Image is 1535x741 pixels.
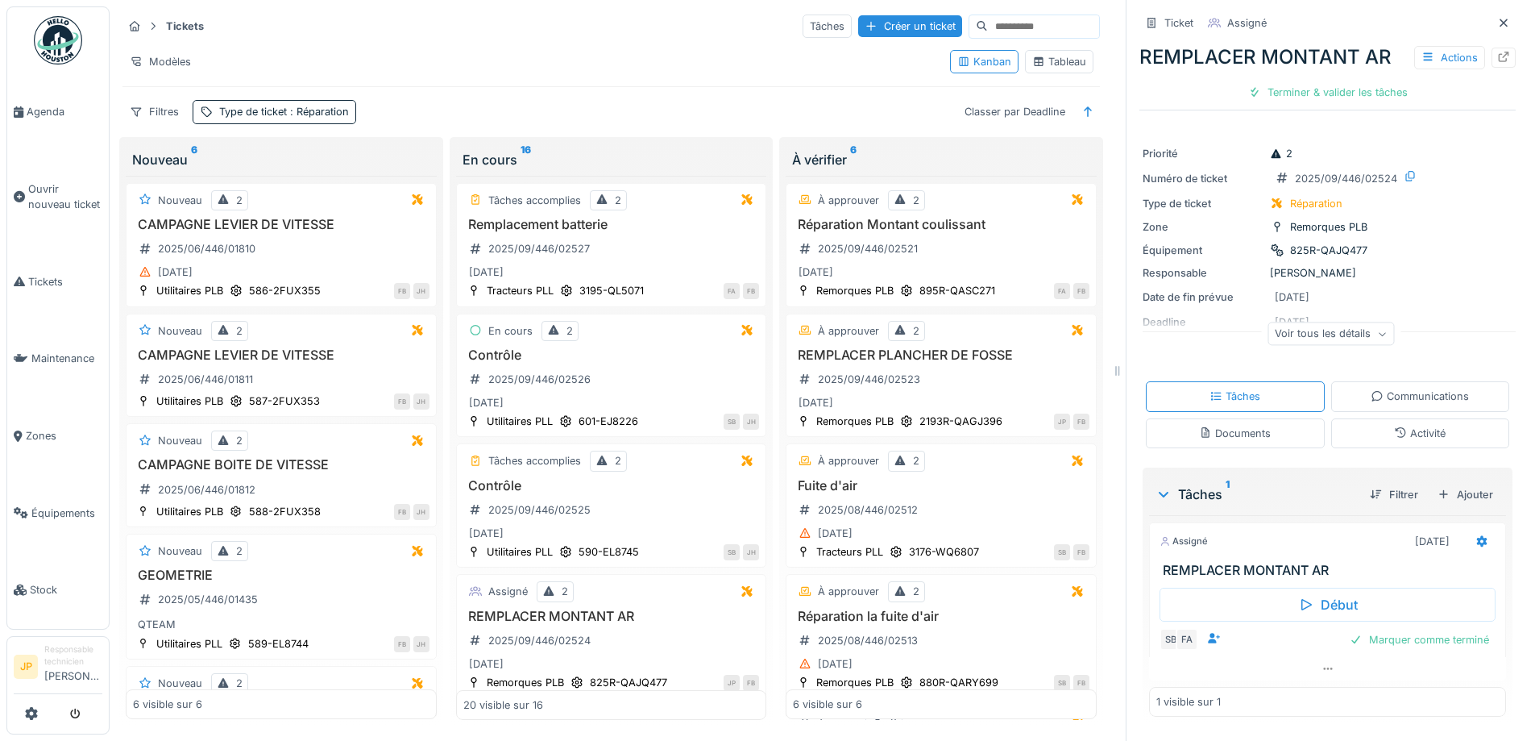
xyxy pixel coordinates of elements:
[793,348,1089,363] h3: REMPLACER PLANCHER DE FOSSE
[1143,265,1512,281] div: [PERSON_NAME]
[158,241,255,256] div: 2025/06/446/01810
[488,241,590,256] div: 2025/09/446/02527
[249,283,321,298] div: 586-2FUX355
[562,584,568,599] div: 2
[463,478,760,493] h3: Contrôle
[7,398,109,475] a: Zones
[1054,414,1070,430] div: JP
[1073,414,1089,430] div: FB
[909,544,979,560] div: 3176-WQ6807
[1164,15,1193,31] div: Ticket
[133,617,429,632] div: QTEAM
[158,592,258,607] div: 2025/05/446/01435
[488,372,591,387] div: 2025/09/446/02526
[743,675,759,691] div: FB
[1431,484,1500,506] div: Ajouter
[236,323,243,339] div: 2
[1270,146,1292,161] div: 2
[816,544,883,560] div: Tracteurs PLL
[34,16,82,65] img: Badge_color-CXgf-gQk.svg
[818,656,853,672] div: [DATE]
[1414,46,1485,69] div: Actions
[156,504,223,519] div: Utilitaires PLB
[1155,485,1357,504] div: Tâches
[31,506,102,521] span: Équipements
[1139,43,1516,72] div: REMPLACER MONTANT AR
[566,323,573,339] div: 2
[1371,389,1469,404] div: Communications
[818,241,918,256] div: 2025/09/446/02521
[913,584,919,599] div: 2
[249,504,321,519] div: 588-2FUX358
[488,453,581,468] div: Tâches accomplies
[1267,323,1394,346] div: Voir tous les détails
[248,636,309,651] div: 589-EL8744
[122,100,186,123] div: Filtres
[850,150,857,169] sup: 6
[158,543,202,559] div: Nouveau
[26,428,102,443] span: Zones
[1143,265,1263,281] div: Responsable
[913,453,919,468] div: 2
[743,414,759,430] div: JH
[487,414,553,429] div: Utilitaires PLL
[469,264,504,280] div: [DATE]
[521,150,531,169] sup: 16
[1143,146,1263,161] div: Priorité
[236,193,243,208] div: 2
[7,320,109,398] a: Maintenance
[1176,628,1198,651] div: FA
[158,372,253,387] div: 2025/06/446/01811
[133,568,429,583] h3: GEOMETRIE
[1032,54,1086,69] div: Tableau
[133,217,429,232] h3: CAMPAGNE LEVIER DE VITESSE
[236,676,243,691] div: 2
[1160,535,1208,548] div: Assigné
[394,283,410,299] div: FB
[156,636,222,651] div: Utilitaires PLL
[1199,426,1271,441] div: Documents
[156,283,223,298] div: Utilitaires PLB
[236,543,243,559] div: 2
[818,584,879,599] div: À approuver
[816,283,894,298] div: Remorques PLB
[487,675,564,690] div: Remorques PLB
[1073,283,1089,299] div: FB
[28,181,102,212] span: Ouvrir nouveau ticket
[463,697,543,712] div: 20 visible sur 16
[469,395,504,410] div: [DATE]
[1290,243,1367,258] div: 825R-QAJQ477
[818,193,879,208] div: À approuver
[818,633,918,648] div: 2025/08/446/02513
[1143,219,1263,235] div: Zone
[1275,289,1309,305] div: [DATE]
[132,150,430,169] div: Nouveau
[1394,426,1446,441] div: Activité
[133,457,429,472] h3: CAMPAGNE BOITE DE VITESSE
[1242,81,1414,103] div: Terminer & valider les tâches
[28,274,102,289] span: Tickets
[191,150,197,169] sup: 6
[158,433,202,448] div: Nouveau
[30,582,102,597] span: Stock
[799,264,833,280] div: [DATE]
[615,193,621,208] div: 2
[14,655,38,679] li: JP
[158,193,202,208] div: Nouveau
[27,104,102,119] span: Agenda
[1054,675,1070,691] div: SB
[724,283,740,299] div: FA
[122,50,198,73] div: Modèles
[7,73,109,151] a: Agenda
[799,395,833,410] div: [DATE]
[1290,196,1342,211] div: Réparation
[413,636,429,652] div: JH
[1160,588,1496,622] div: Début
[743,544,759,560] div: JH
[133,348,429,363] h3: CAMPAGNE LEVIER DE VITESSE
[1295,171,1397,186] div: 2025/09/446/02524
[158,264,193,280] div: [DATE]
[1343,629,1496,651] div: Marquer comme terminé
[1143,171,1263,186] div: Numéro de ticket
[1163,563,1499,578] h3: REMPLACER MONTANT AR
